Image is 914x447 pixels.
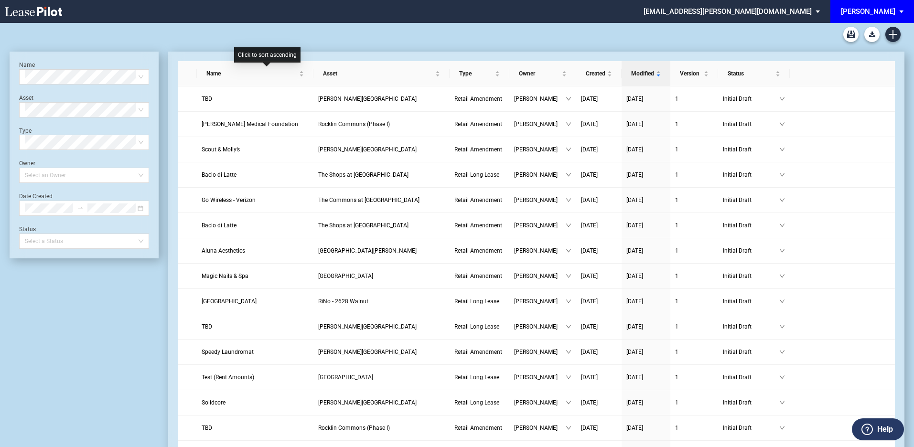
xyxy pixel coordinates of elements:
[675,271,713,281] a: 1
[723,94,779,104] span: Initial Draft
[675,145,713,154] a: 1
[779,248,785,254] span: down
[206,69,297,78] span: Name
[454,195,505,205] a: Retail Amendment
[318,323,417,330] span: Moultrie Plaza
[581,399,598,406] span: [DATE]
[202,273,248,279] span: Magic Nails & Spa
[675,372,713,382] a: 1
[861,27,882,42] md-menu: Download Blank Form List
[318,247,417,254] span: Cabin John Village
[864,27,880,42] button: Download Blank Form
[454,347,505,357] a: Retail Amendment
[450,61,509,86] th: Type
[566,349,571,355] span: down
[581,119,617,129] a: [DATE]
[566,147,571,152] span: down
[626,146,643,153] span: [DATE]
[581,195,617,205] a: [DATE]
[454,94,505,104] a: Retail Amendment
[566,96,571,102] span: down
[454,246,505,255] a: Retail Amendment
[19,62,35,68] label: Name
[581,372,617,382] a: [DATE]
[318,94,445,104] a: [PERSON_NAME][GEOGRAPHIC_DATA]
[675,273,678,279] span: 1
[626,372,666,382] a: [DATE]
[723,170,779,180] span: Initial Draft
[454,145,505,154] a: Retail Amendment
[77,205,84,212] span: to
[454,399,499,406] span: Retail Long Lease
[566,121,571,127] span: down
[566,298,571,304] span: down
[202,298,257,305] span: 2nd Street USA
[626,399,643,406] span: [DATE]
[202,423,309,433] a: TBD
[581,374,598,381] span: [DATE]
[581,197,598,203] span: [DATE]
[454,322,505,331] a: Retail Long Lease
[514,221,566,230] span: [PERSON_NAME]
[626,121,643,128] span: [DATE]
[519,69,560,78] span: Owner
[675,347,713,357] a: 1
[202,170,309,180] a: Bacio di Latte
[877,423,893,436] label: Help
[318,195,445,205] a: The Commons at [GEOGRAPHIC_DATA]
[626,349,643,355] span: [DATE]
[675,146,678,153] span: 1
[852,418,904,440] button: Help
[318,246,445,255] a: [GEOGRAPHIC_DATA][PERSON_NAME]
[202,347,309,357] a: Speedy Laundromat
[626,271,666,281] a: [DATE]
[779,400,785,405] span: down
[581,425,598,431] span: [DATE]
[581,221,617,230] a: [DATE]
[318,349,417,355] span: Van Dorn Plaza
[675,322,713,331] a: 1
[581,121,598,128] span: [DATE]
[514,271,566,281] span: [PERSON_NAME]
[318,298,368,305] span: RiNo - 2628 Walnut
[202,322,309,331] a: TBD
[19,193,53,200] label: Date Created
[626,298,643,305] span: [DATE]
[202,271,309,281] a: Magic Nails & Spa
[843,27,859,42] a: Archive
[626,94,666,104] a: [DATE]
[675,374,678,381] span: 1
[454,121,502,128] span: Retail Amendment
[723,297,779,306] span: Initial Draft
[454,398,505,407] a: Retail Long Lease
[514,297,566,306] span: [PERSON_NAME]
[779,172,785,178] span: down
[566,248,571,254] span: down
[675,121,678,128] span: 1
[626,222,643,229] span: [DATE]
[626,195,666,205] a: [DATE]
[318,197,419,203] span: The Commons at La Verne
[626,119,666,129] a: [DATE]
[626,398,666,407] a: [DATE]
[202,119,309,129] a: [PERSON_NAME] Medical Foundation
[318,322,445,331] a: [PERSON_NAME][GEOGRAPHIC_DATA]
[566,425,571,431] span: down
[454,146,502,153] span: Retail Amendment
[581,323,598,330] span: [DATE]
[318,221,445,230] a: The Shops at [GEOGRAPHIC_DATA]
[318,423,445,433] a: Rocklin Commons (Phase I)
[626,171,643,178] span: [DATE]
[318,297,445,306] a: RiNo - 2628 Walnut
[313,61,450,86] th: Asset
[318,96,417,102] span: Trenholm Plaza
[454,96,502,102] span: Retail Amendment
[779,223,785,228] span: down
[514,347,566,357] span: [PERSON_NAME]
[581,145,617,154] a: [DATE]
[454,372,505,382] a: Retail Long Lease
[202,96,212,102] span: TBD
[202,372,309,382] a: Test (Rent Amounts)
[779,96,785,102] span: down
[675,399,678,406] span: 1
